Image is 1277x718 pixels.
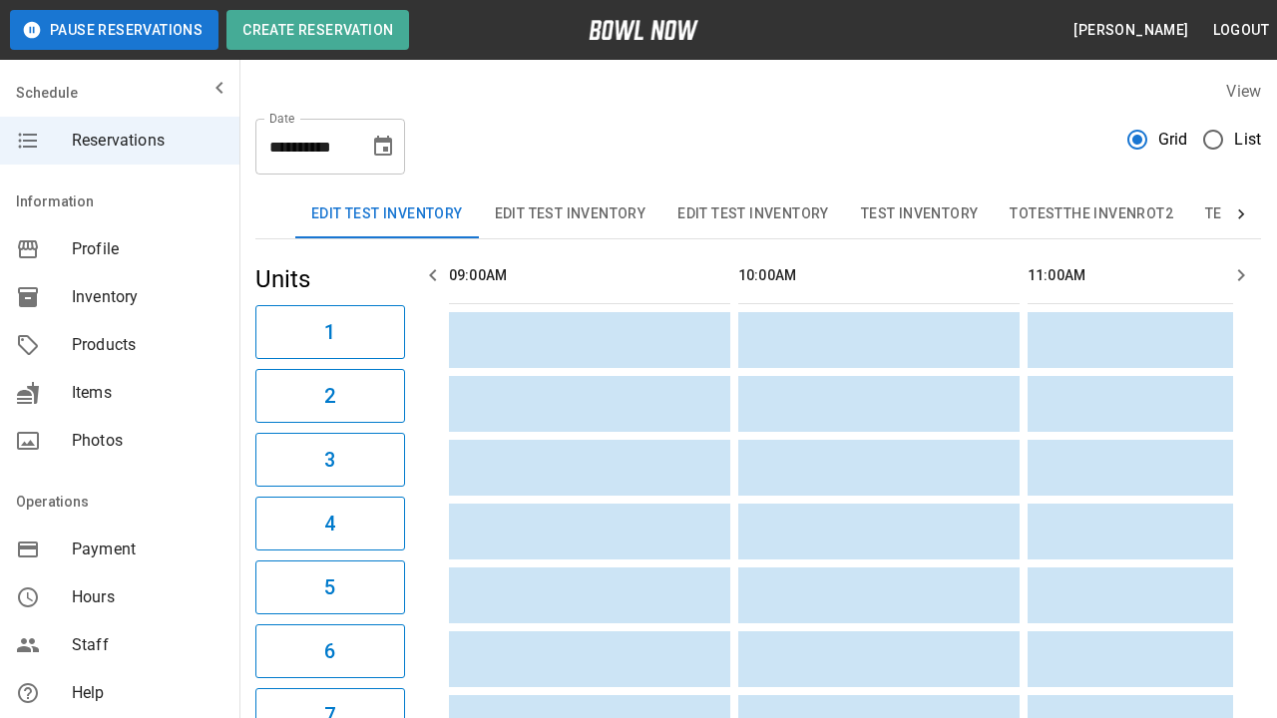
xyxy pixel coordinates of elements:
button: 6 [255,624,405,678]
button: 4 [255,497,405,550]
button: Edit Test Inventory [479,190,662,238]
div: inventory tabs [295,190,1221,238]
h6: 3 [324,444,335,476]
button: Logout [1205,12,1277,49]
button: Pause Reservations [10,10,218,50]
img: logo [589,20,698,40]
span: Grid [1158,128,1188,152]
h6: 4 [324,508,335,539]
button: TOTESTTHE INVENROT2 [994,190,1189,238]
h6: 2 [324,380,335,412]
button: Edit Test Inventory [661,190,845,238]
th: 10:00AM [738,247,1020,304]
h5: Units [255,263,405,295]
button: Test Inventory [845,190,995,238]
span: Hours [72,585,223,609]
span: Inventory [72,285,223,309]
button: 3 [255,433,405,487]
h6: 1 [324,316,335,348]
span: Help [72,681,223,705]
button: Edit Test Inventory [295,190,479,238]
button: 2 [255,369,405,423]
label: View [1226,82,1261,101]
button: 1 [255,305,405,359]
span: Photos [72,429,223,453]
h6: 6 [324,635,335,667]
span: List [1234,128,1261,152]
h6: 5 [324,571,335,603]
span: Staff [72,633,223,657]
span: Payment [72,538,223,561]
button: Choose date, selected date is Sep 24, 2025 [363,127,403,167]
span: Reservations [72,129,223,153]
span: Profile [72,237,223,261]
span: Items [72,381,223,405]
button: Create Reservation [226,10,409,50]
span: Products [72,333,223,357]
button: 5 [255,560,405,614]
th: 09:00AM [449,247,730,304]
button: [PERSON_NAME] [1065,12,1196,49]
